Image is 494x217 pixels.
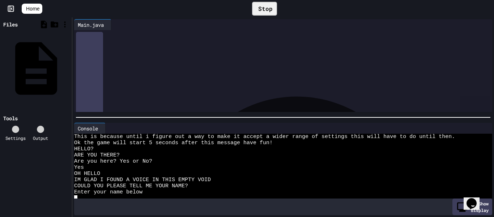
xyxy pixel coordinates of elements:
[74,21,107,29] div: Main.java
[3,114,18,122] div: Tools
[22,4,42,14] a: Home
[74,177,211,183] span: IM GLAD I FOUND A VOICE IN THIS EMPTY VOID
[74,140,273,146] span: Ok the game will start 5 seconds after this message have fun!
[74,19,111,30] div: Main.java
[5,135,26,141] div: Settings
[74,134,455,140] span: This is because until i figure out a way to make it accept a wider range of settings this will ha...
[252,2,277,16] div: Stop
[74,123,106,134] div: Console
[74,125,102,132] div: Console
[74,189,142,195] span: Enter your name below
[74,171,100,177] span: OH HELLO
[33,135,48,141] div: Output
[74,158,152,164] span: Are you here? Yes or No?
[74,146,94,152] span: HELLO?
[74,152,120,158] span: ARE YOU THERE?
[452,199,492,215] div: Show display
[74,183,188,189] span: COULD YOU PLEASE TELL ME YOUR NAME?
[464,188,487,210] iframe: chat widget
[74,164,84,171] span: Yes
[3,21,18,28] div: Files
[26,5,39,12] span: Home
